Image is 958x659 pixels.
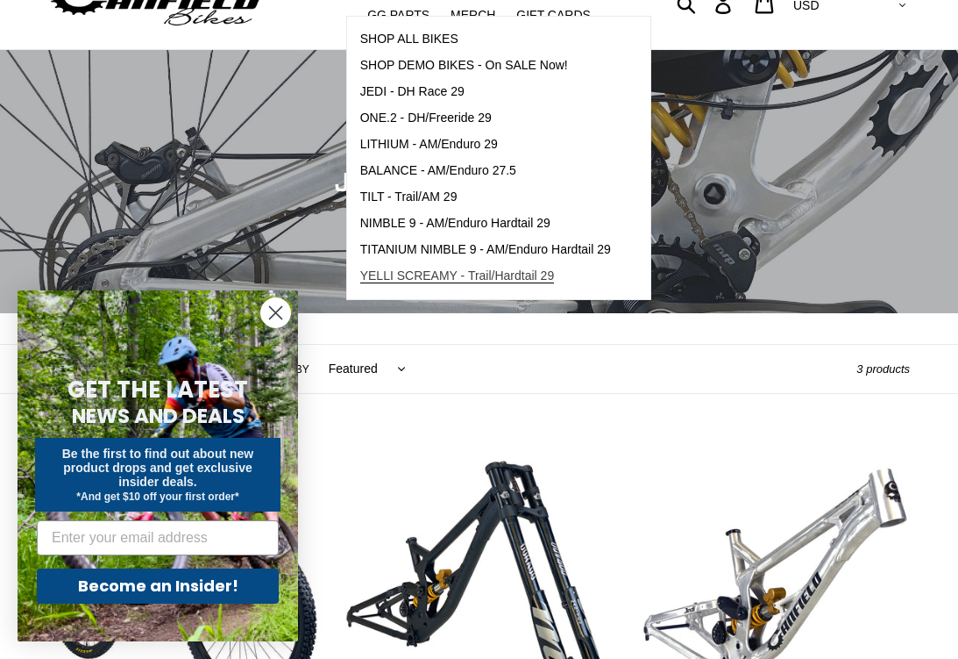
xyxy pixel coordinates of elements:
[507,4,600,27] a: GIFT CARDS
[347,26,624,53] a: SHOP ALL BIKES
[360,190,458,204] span: TILT - Trail/AM 29
[62,447,254,489] span: Be the first to find out about new product drops and get exclusive insider deals.
[451,8,495,23] span: MERCH
[347,105,624,132] a: ONE.2 - DH/Freeride 29
[360,84,465,99] span: JEDI - DH Race 29
[360,32,458,47] span: SHOP ALL BIKES
[347,211,624,237] a: NIMBLE 9 - AM/Enduro Hardtail 29
[358,4,438,27] a: GG PARTS
[347,158,624,184] a: BALANCE - AM/Enduro 27.5
[442,4,504,27] a: MERCH
[360,216,550,231] span: NIMBLE 9 - AM/Enduro Hardtail 29
[347,184,624,211] a: TILT - Trail/AM 29
[37,569,279,604] button: Become an Insider!
[37,520,279,555] input: Enter your email address
[76,491,238,503] span: *And get $10 off your first order*
[360,242,611,257] span: TITANIUM NIMBLE 9 - AM/Enduro Hardtail 29
[360,137,498,152] span: LITHIUM - AM/Enduro 29
[516,8,591,23] span: GIFT CARDS
[360,111,492,125] span: ONE.2 - DH/Freeride 29
[360,163,516,178] span: BALANCE - AM/Enduro 27.5
[347,132,624,158] a: LITHIUM - AM/Enduro 29
[67,374,248,405] span: GET THE LATEST
[360,58,568,73] span: SHOP DEMO BIKES - On SALE Now!
[72,402,245,430] span: NEWS AND DEALS
[347,79,624,105] a: JEDI - DH Race 29
[347,237,624,263] a: TITANIUM NIMBLE 9 - AM/Enduro Hardtail 29
[856,362,910,376] span: 3 products
[260,297,291,328] button: Close dialog
[360,269,555,283] span: YELLI SCREAMY - Trail/Hardtail 29
[347,263,624,290] a: YELLI SCREAMY - Trail/Hardtail 29
[335,166,623,197] span: JEDI 29 - Downhill Race
[347,53,624,79] a: SHOP DEMO BIKES - On SALE Now!
[367,8,429,23] span: GG PARTS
